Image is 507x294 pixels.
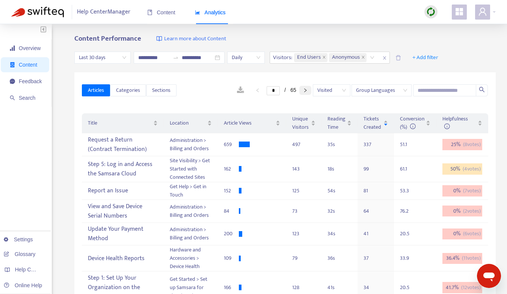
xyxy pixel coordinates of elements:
[292,140,315,149] div: 497
[299,86,311,95] button: right
[327,140,352,149] div: 35 s
[164,133,218,156] td: Administration > Billing and Orders
[364,165,379,173] div: 99
[88,223,158,245] div: Update Your Payment Method
[10,79,15,84] span: message
[364,283,379,292] div: 34
[400,187,415,195] div: 53.3
[356,85,407,96] span: Group Languages
[82,113,164,133] th: Title
[463,140,481,149] span: ( 8 votes)
[442,114,468,131] span: Helpfulness
[426,7,436,17] img: sync.dc5367851b00ba804db3.png
[224,254,239,262] div: 109
[462,254,481,262] span: ( 11 votes)
[442,228,482,240] div: 0 %
[156,36,162,42] img: image-link
[364,254,379,262] div: 37
[463,165,481,173] span: ( 4 votes)
[164,35,226,43] span: Learn more about Content
[19,78,42,84] span: Feedback
[252,86,264,95] button: left
[224,165,239,173] div: 162
[329,53,367,62] span: Anonymous
[224,187,239,195] div: 152
[292,115,309,131] span: Unique Visitors
[232,52,260,63] span: Daily
[442,282,482,293] div: 41.7 %
[224,119,274,127] span: Article Views
[10,95,15,101] span: search
[455,7,464,16] span: appstore
[332,53,360,62] span: Anonymous
[164,182,218,200] td: Get Help > Get in Touch
[292,165,315,173] div: 143
[479,87,485,93] span: search
[327,115,346,131] span: Reading Time
[364,140,379,149] div: 337
[327,187,352,195] div: 54 s
[10,46,15,51] span: signal
[442,206,482,217] div: 0 %
[327,283,352,292] div: 41 s
[147,9,175,15] span: Content
[395,55,401,61] span: delete
[88,86,104,94] span: Articles
[463,207,481,215] span: ( 2 votes)
[224,283,239,292] div: 166
[400,230,415,238] div: 20.5
[4,282,42,288] a: Online Help
[110,84,146,96] button: Categories
[292,283,315,292] div: 128
[364,115,382,131] span: Tickets Created
[218,113,286,133] th: Article Views
[400,254,415,262] div: 33.9
[299,86,311,95] li: Next Page
[400,114,424,131] span: Conversion (%)
[164,113,218,133] th: Location
[77,5,130,19] span: Help Center Manager
[252,86,264,95] li: Previous Page
[364,187,379,195] div: 81
[292,207,315,215] div: 73
[19,45,41,51] span: Overview
[364,230,379,238] div: 41
[297,53,321,62] span: End Users
[224,230,239,238] div: 200
[255,88,260,93] span: left
[321,113,358,133] th: Reading Time
[442,253,482,264] div: 36.4 %
[400,165,415,173] div: 61.1
[74,33,141,44] b: Content Performance
[88,119,152,127] span: Title
[88,134,158,155] div: Request a Return (Contract Termination)
[79,52,126,63] span: Last 30 days
[294,53,327,62] span: End Users
[195,9,226,15] span: Analytics
[292,254,315,262] div: 79
[407,52,444,64] button: + Add filter
[478,7,487,16] span: user
[327,254,352,262] div: 36 s
[380,53,389,62] span: close
[116,86,140,94] span: Categories
[400,207,415,215] div: 76.2
[303,88,308,93] span: right
[173,55,179,61] span: to
[463,187,481,195] span: ( 7 votes)
[147,10,152,15] span: book
[19,95,35,101] span: Search
[164,223,218,246] td: Administration > Billing and Orders
[463,230,481,238] span: ( 6 votes)
[10,62,15,67] span: container
[170,119,206,127] span: Location
[270,52,293,63] span: Visitors :
[286,113,321,133] th: Unique Visitors
[322,55,326,60] span: close
[82,84,110,96] button: Articles
[267,86,296,95] li: 1/65
[11,7,64,17] img: Swifteq
[88,158,158,180] div: Step 5: Log in and Access the Samsara Cloud
[173,55,179,61] span: swap-right
[146,84,177,96] button: Sections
